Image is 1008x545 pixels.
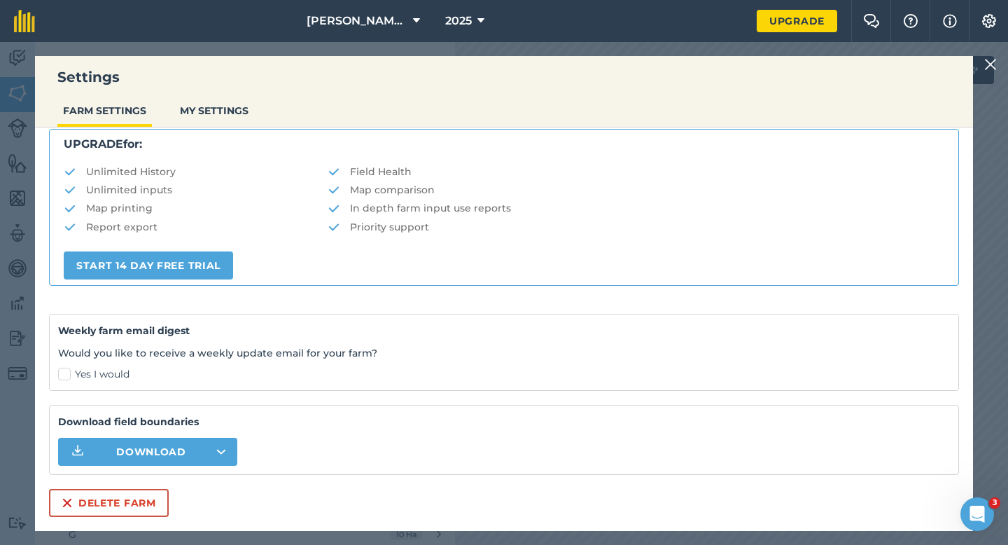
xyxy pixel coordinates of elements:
button: MY SETTINGS [174,97,254,124]
li: Unlimited inputs [64,182,328,198]
span: Download [116,445,186,459]
span: 2025 [445,13,472,29]
button: Delete farm [49,489,169,517]
li: Priority support [328,219,944,235]
a: START 14 DAY FREE TRIAL [64,251,233,280]
img: svg+xml;base64,PHN2ZyB4bWxucz0iaHR0cDovL3d3dy53My5vcmcvMjAwMC9zdmciIHdpZHRoPSIxNiIgaGVpZ2h0PSIyNC... [62,495,73,511]
li: Report export [64,219,328,235]
img: svg+xml;base64,PHN2ZyB4bWxucz0iaHR0cDovL3d3dy53My5vcmcvMjAwMC9zdmciIHdpZHRoPSIxNyIgaGVpZ2h0PSIxNy... [943,13,957,29]
a: Upgrade [757,10,837,32]
strong: UPGRADE [64,137,123,151]
li: Unlimited History [64,164,328,179]
li: Map comparison [328,182,944,198]
li: Field Health [328,164,944,179]
img: A question mark icon [902,14,919,28]
button: FARM SETTINGS [57,97,152,124]
img: Two speech bubbles overlapping with the left bubble in the forefront [863,14,880,28]
p: Would you like to receive a weekly update email for your farm? [58,345,950,361]
img: svg+xml;base64,PHN2ZyB4bWxucz0iaHR0cDovL3d3dy53My5vcmcvMjAwMC9zdmciIHdpZHRoPSIyMiIgaGVpZ2h0PSIzMC... [984,56,997,73]
li: In depth farm input use reports [328,200,944,216]
img: A cog icon [981,14,997,28]
span: [PERSON_NAME] & Sons [307,13,407,29]
p: for: [64,135,944,153]
span: 3 [989,497,1000,509]
img: fieldmargin Logo [14,10,35,32]
button: Download [58,438,237,466]
h3: Settings [35,67,973,87]
li: Map printing [64,200,328,216]
label: Yes I would [58,367,950,382]
iframe: Intercom live chat [960,497,994,531]
strong: Download field boundaries [58,414,950,429]
h4: Weekly farm email digest [58,323,950,338]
